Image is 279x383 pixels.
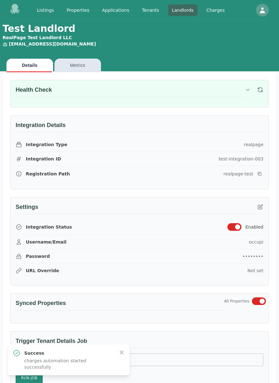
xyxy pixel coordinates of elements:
[54,59,101,72] button: Metrics
[98,4,133,16] a: Applications
[247,267,263,274] div: Not set
[224,299,249,304] span: All Properties
[16,299,224,310] h3: Synced Properties
[254,201,266,213] button: Edit integration credentials
[24,358,113,370] p: charges automation started successfully
[3,23,276,47] h1: Test Landlord
[16,85,244,97] h3: Health Check
[242,253,263,259] div: ••••••••
[33,4,58,16] a: Listings
[26,171,70,177] span: Registration Path
[218,156,263,162] div: test-integration-003
[252,297,266,305] button: Switch to select specific properties
[26,267,59,274] span: URL Override
[24,350,113,356] p: Success
[16,337,263,348] h3: Trigger Tenant Details Job
[256,170,263,178] button: Copy registration link
[254,84,266,96] button: Refresh health check
[6,59,53,72] button: Details
[63,4,93,16] a: Properties
[203,4,229,16] a: Charges
[26,239,67,245] span: Username/Email
[26,156,61,162] span: Integration ID
[168,4,197,16] a: Landlords
[9,41,96,46] a: [EMAIL_ADDRESS][DOMAIN_NAME]
[224,171,253,177] div: realpage-test
[138,4,163,16] a: Tenants
[26,253,50,259] span: Password
[26,141,67,148] span: Integration Type
[16,202,254,214] h3: Settings
[3,34,276,41] div: RealPage Test Landlord LLC
[244,141,264,148] div: realpage
[26,224,72,230] span: Integration Status
[249,239,263,245] div: occupi
[16,121,263,132] h3: Integration Details
[245,224,263,230] span: Enabled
